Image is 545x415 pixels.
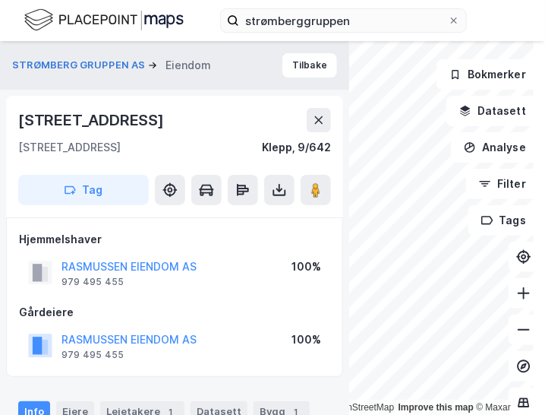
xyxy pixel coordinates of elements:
[61,349,124,361] div: 979 495 455
[12,58,148,73] button: STRØMBERG GRUPPEN AS
[451,132,539,163] button: Analyse
[239,9,448,32] input: Søk på adresse, matrikkel, gårdeiere, leietakere eller personer
[399,402,474,413] a: Improve this map
[291,258,321,276] div: 100%
[262,138,331,157] div: Klepp, 9/642
[321,402,395,413] a: OpenStreetMap
[446,96,539,126] button: Datasett
[468,205,539,236] button: Tags
[19,303,330,322] div: Gårdeiere
[61,276,124,288] div: 979 495 455
[19,230,330,249] div: Hjemmelshaver
[469,342,545,415] div: Kontrollprogram for chat
[469,342,545,415] iframe: Chat Widget
[18,138,121,157] div: [STREET_ADDRESS]
[436,59,539,90] button: Bokmerker
[18,108,167,132] div: [STREET_ADDRESS]
[165,56,211,74] div: Eiendom
[24,7,184,33] img: logo.f888ab2527a4732fd821a326f86c7f29.svg
[18,175,149,205] button: Tag
[291,331,321,349] div: 100%
[466,169,539,199] button: Filter
[282,53,337,78] button: Tilbake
